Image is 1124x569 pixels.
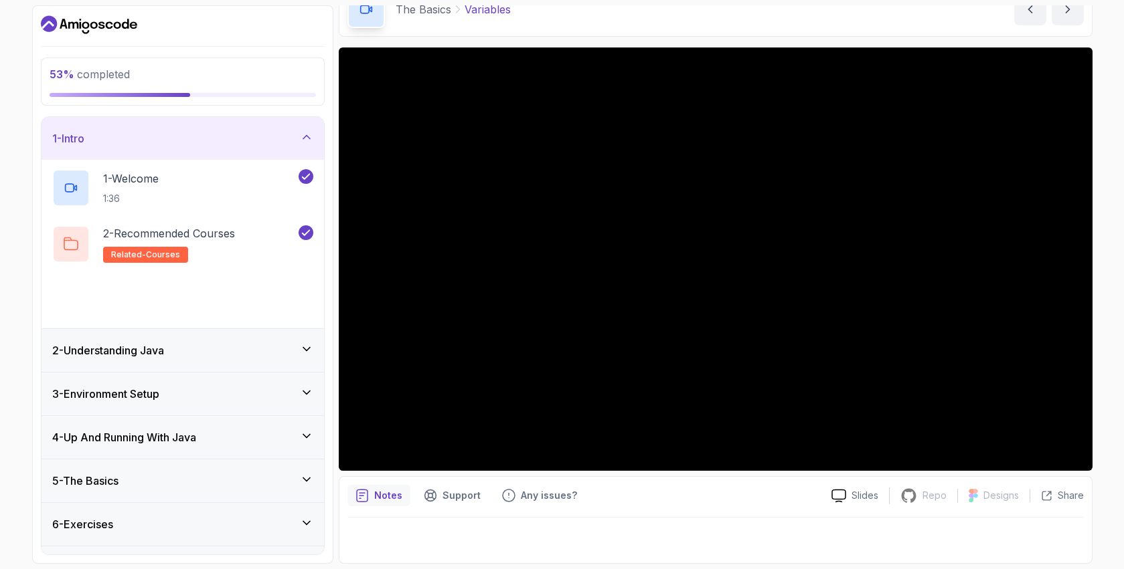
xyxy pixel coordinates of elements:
a: Slides [821,489,889,503]
iframe: To enrich screen reader interactions, please activate Accessibility in Grammarly extension settings [339,47,1093,471]
p: The Basics [396,1,451,17]
p: 2 - Recommended Courses [103,225,235,241]
button: 5-The Basics [42,459,324,502]
button: 3-Environment Setup [42,372,324,415]
p: Share [1058,489,1084,502]
p: 1:36 [103,192,159,205]
h3: 1 - Intro [52,130,84,146]
p: Any issues? [521,489,577,502]
p: Slides [852,489,878,502]
button: 2-Recommended Coursesrelated-courses [52,225,313,263]
span: 53 % [50,68,74,81]
button: Feedback button [494,485,585,506]
button: notes button [347,485,410,506]
button: Support button [416,485,489,506]
p: Variables [465,1,511,17]
button: 2-Understanding Java [42,329,324,372]
span: related-courses [111,249,180,260]
h3: 5 - The Basics [52,473,118,489]
h3: 4 - Up And Running With Java [52,429,196,445]
a: Dashboard [41,14,137,35]
p: 1 - Welcome [103,170,159,187]
button: 4-Up And Running With Java [42,416,324,459]
p: Support [443,489,481,502]
p: Repo [922,489,947,502]
h3: 6 - Exercises [52,516,113,532]
button: Share [1030,489,1084,502]
p: Designs [983,489,1019,502]
h3: 2 - Understanding Java [52,342,164,358]
span: completed [50,68,130,81]
button: 6-Exercises [42,503,324,546]
p: Notes [374,489,402,502]
button: 1-Intro [42,117,324,160]
h3: 3 - Environment Setup [52,386,159,402]
button: 1-Welcome1:36 [52,169,313,207]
